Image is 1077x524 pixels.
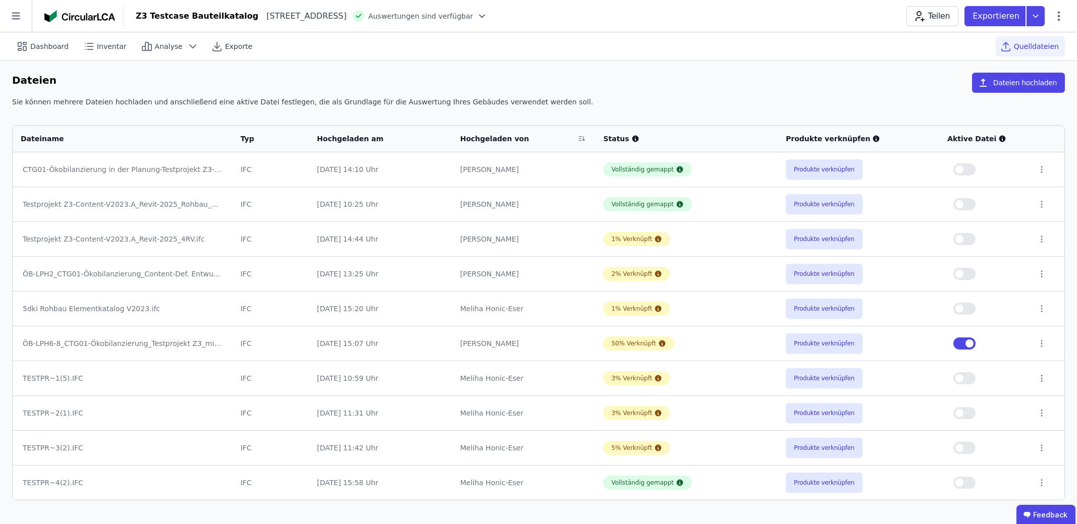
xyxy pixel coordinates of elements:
[317,164,444,174] div: [DATE] 14:10 Uhr
[460,134,574,144] div: Hochgeladen von
[611,479,674,487] div: Vollständig gemappt
[786,438,863,458] button: Produkte verknüpfen
[611,374,652,382] div: 3% Verknüpft
[317,373,444,383] div: [DATE] 10:59 Uhr
[460,443,587,453] div: Meliha Honic-Eser
[23,338,222,348] div: ÖB-LPH6-8_CTG01-Ökobilanzierung_Testprojekt Z3_mit produktspz. Ergän_(LPH6-8)-Content-V2023(2).ifc
[258,10,347,22] div: [STREET_ADDRESS]
[240,134,289,144] div: Typ
[611,409,652,417] div: 3% Verknüpft
[155,41,183,51] span: Analyse
[240,478,301,488] div: IFC
[12,73,57,89] h6: Dateien
[136,10,258,22] div: Z3 Testcase Bauteilkatalog
[460,199,587,209] div: [PERSON_NAME]
[460,478,587,488] div: Meliha Honic-Eser
[44,10,115,22] img: Concular
[23,373,222,383] div: TESTPR~1(5).IFC
[460,234,587,244] div: [PERSON_NAME]
[972,73,1065,93] button: Dateien hochladen
[611,235,652,243] div: 1% Verknüpft
[23,269,222,279] div: ÖB-LPH2_CTG01-Ökobilanzierung_Content-Def. Entwurfsv.ifc
[603,134,770,144] div: Status
[786,134,931,144] div: Produkte verknüpfen
[317,338,444,348] div: [DATE] 15:07 Uhr
[317,408,444,418] div: [DATE] 11:31 Uhr
[460,408,587,418] div: Meliha Honic-Eser
[240,373,301,383] div: IFC
[23,478,222,488] div: TESTPR~4(2).IFC
[97,41,127,51] span: Inventar
[786,368,863,388] button: Produkte verknüpfen
[973,10,1021,22] p: Exportieren
[460,164,587,174] div: [PERSON_NAME]
[317,199,444,209] div: [DATE] 10:25 Uhr
[947,134,1021,144] div: Aktive Datei
[317,234,444,244] div: [DATE] 14:44 Uhr
[23,234,222,244] div: Testprojekt Z3-Content-V2023.A_Revit-2025_4RV.ifc
[30,41,69,51] span: Dashboard
[460,338,587,348] div: [PERSON_NAME]
[23,443,222,453] div: TESTPR~3(2).IFC
[786,299,863,319] button: Produkte verknüpfen
[240,304,301,314] div: IFC
[240,408,301,418] div: IFC
[611,270,652,278] div: 2% Verknüpft
[317,443,444,453] div: [DATE] 11:42 Uhr
[460,269,587,279] div: [PERSON_NAME]
[611,339,656,347] div: 50% Verknüpft
[23,304,222,314] div: 5dki Rohbau Elementkatalog V2023.ifc
[786,403,863,423] button: Produkte verknüpfen
[611,444,652,452] div: 5% Verknüpft
[23,408,222,418] div: TESTPR~2(1).IFC
[611,165,674,173] div: Vollständig gemappt
[240,199,301,209] div: IFC
[460,373,587,383] div: Meliha Honic-Eser
[23,199,222,209] div: Testprojekt Z3-Content-V2023.A_Revit-2025_Rohbau_2x3CV.ifc
[786,264,863,284] button: Produkte verknüpfen
[906,6,958,26] button: Teilen
[368,11,473,21] span: Auswertungen sind verfügbar
[786,159,863,180] button: Produkte verknüpfen
[240,234,301,244] div: IFC
[21,134,211,144] div: Dateiname
[611,200,674,208] div: Vollständig gemappt
[225,41,252,51] span: Exporte
[1014,41,1059,51] span: Quelldateien
[240,443,301,453] div: IFC
[317,134,431,144] div: Hochgeladen am
[12,97,1065,115] div: Sie können mehrere Dateien hochladen und anschließend eine aktive Datei festlegen, die als Grundl...
[240,269,301,279] div: IFC
[460,304,587,314] div: Meliha Honic-Eser
[317,304,444,314] div: [DATE] 15:20 Uhr
[23,164,222,174] div: CTG01-Ökobilanzierung in der Planung-Testprojekt Z3-V2023(2).ifc
[786,473,863,493] button: Produkte verknüpfen
[786,229,863,249] button: Produkte verknüpfen
[240,164,301,174] div: IFC
[786,333,863,354] button: Produkte verknüpfen
[317,269,444,279] div: [DATE] 13:25 Uhr
[611,305,652,313] div: 1% Verknüpft
[317,478,444,488] div: [DATE] 15:58 Uhr
[240,338,301,348] div: IFC
[786,194,863,214] button: Produkte verknüpfen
